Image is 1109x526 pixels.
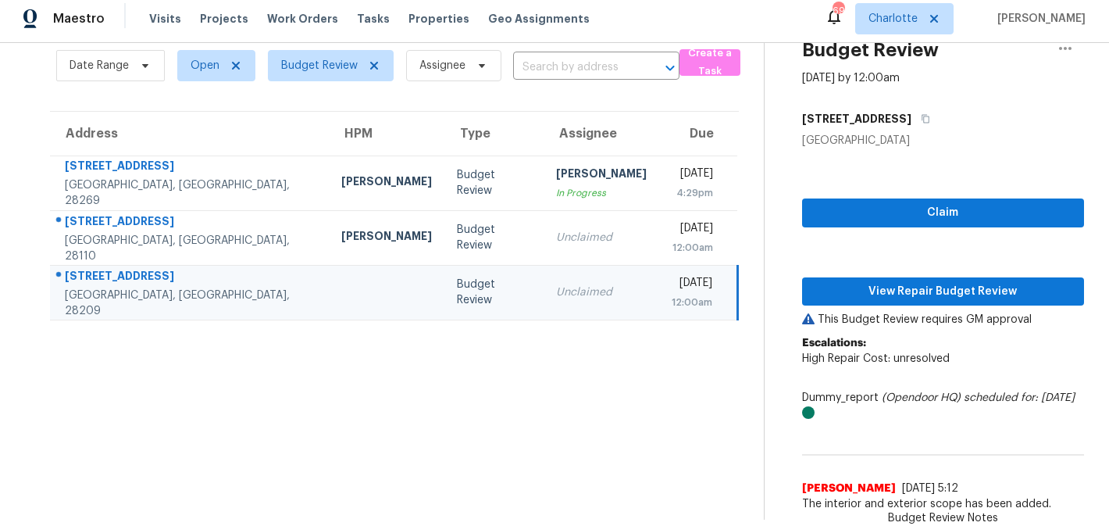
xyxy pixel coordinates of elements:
[457,167,530,199] div: Budget Review
[964,392,1075,403] i: scheduled for: [DATE]
[679,49,740,76] button: Create a Task
[802,42,939,58] h2: Budget Review
[802,199,1084,227] button: Claim
[556,185,647,201] div: In Progress
[544,112,659,156] th: Assignee
[672,275,712,295] div: [DATE]
[65,158,316,177] div: [STREET_ADDRESS]
[815,203,1072,223] span: Claim
[879,510,1007,526] span: Budget Review Notes
[65,213,316,233] div: [STREET_ADDRESS]
[802,338,866,349] b: Escalations:
[65,268,316,288] div: [STREET_ADDRESS]
[882,392,961,403] i: (Opendoor HQ)
[329,112,444,156] th: HPM
[802,496,1084,512] span: The interior and exterior scope has been added.
[267,11,338,27] span: Work Orders
[815,282,1072,302] span: View Repair Budget Review
[802,277,1084,306] button: View Repair Budget Review
[672,240,714,256] div: 12:00am
[802,312,1084,327] p: This Budget Review requires GM approval
[419,58,465,73] span: Assignee
[802,70,900,86] div: [DATE] by 12:00am
[833,3,843,19] div: 69
[281,58,358,73] span: Budget Review
[659,112,738,156] th: Due
[149,11,181,27] span: Visits
[991,11,1086,27] span: [PERSON_NAME]
[341,228,432,248] div: [PERSON_NAME]
[868,11,918,27] span: Charlotte
[687,45,733,81] span: Create a Task
[513,55,636,80] input: Search by address
[65,177,316,209] div: [GEOGRAPHIC_DATA], [GEOGRAPHIC_DATA], 28269
[65,288,316,319] div: [GEOGRAPHIC_DATA], [GEOGRAPHIC_DATA], 28209
[802,353,950,364] span: High Repair Cost: unresolved
[53,11,105,27] span: Maestro
[70,58,129,73] span: Date Range
[357,13,390,24] span: Tasks
[802,481,896,496] span: [PERSON_NAME]
[65,233,316,264] div: [GEOGRAPHIC_DATA], [GEOGRAPHIC_DATA], 28110
[444,112,543,156] th: Type
[488,11,590,27] span: Geo Assignments
[672,295,712,310] div: 12:00am
[408,11,469,27] span: Properties
[200,11,248,27] span: Projects
[802,390,1084,421] div: Dummy_report
[556,166,647,185] div: [PERSON_NAME]
[556,284,647,300] div: Unclaimed
[191,58,219,73] span: Open
[457,277,530,308] div: Budget Review
[802,111,911,127] h5: [STREET_ADDRESS]
[672,220,714,240] div: [DATE]
[659,57,681,79] button: Open
[672,185,714,201] div: 4:29pm
[457,222,530,253] div: Budget Review
[50,112,329,156] th: Address
[556,230,647,245] div: Unclaimed
[802,133,1084,148] div: [GEOGRAPHIC_DATA]
[341,174,432,193] div: [PERSON_NAME]
[672,166,714,185] div: [DATE]
[902,483,958,494] span: [DATE] 5:12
